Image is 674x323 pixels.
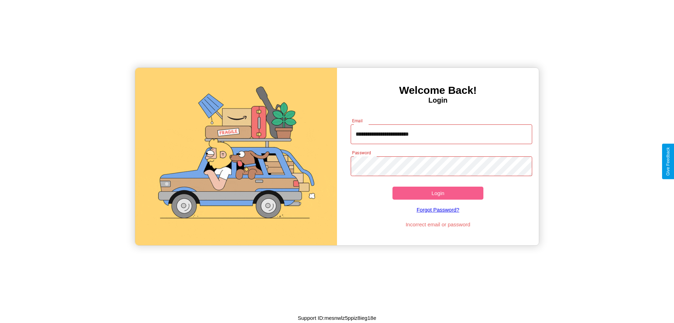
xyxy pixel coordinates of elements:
label: Email [352,118,363,124]
img: gif [135,68,337,245]
button: Login [392,187,483,200]
p: Support ID: mesnwlz5ppiz8ieg18e [298,313,376,323]
div: Give Feedback [666,147,670,176]
label: Password [352,150,371,156]
a: Forgot Password? [347,200,529,220]
h3: Welcome Back! [337,84,539,96]
p: Incorrect email or password [347,220,529,229]
h4: Login [337,96,539,104]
